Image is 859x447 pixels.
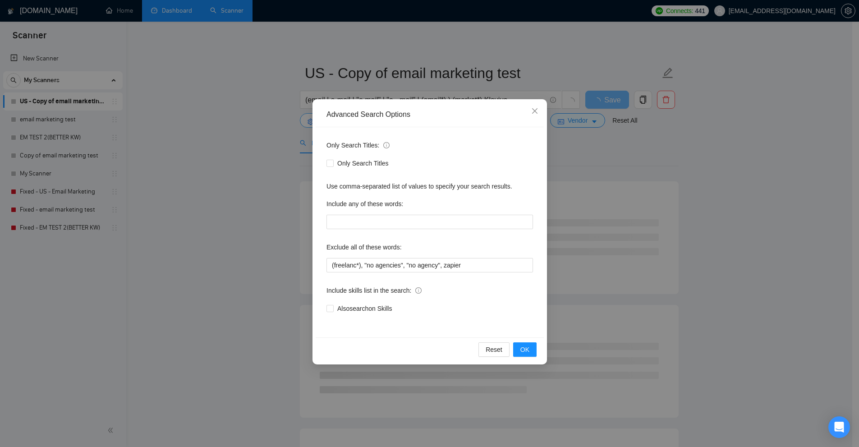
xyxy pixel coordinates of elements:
div: Open Intercom Messenger [828,416,850,438]
div: Use comma-separated list of values to specify your search results. [326,181,533,191]
div: Advanced Search Options [326,110,533,120]
span: info-circle [383,142,390,148]
button: OK [513,342,536,357]
span: Reset [486,345,502,355]
label: Include any of these words: [326,197,403,211]
span: Only Search Titles [334,158,392,168]
label: Exclude all of these words: [326,240,402,254]
button: Reset [478,342,510,357]
span: Also search on Skills [334,304,395,313]
button: Close [523,99,547,124]
span: Include skills list in the search: [326,286,422,295]
span: info-circle [415,287,422,294]
span: close [531,107,538,115]
span: Only Search Titles: [326,140,390,150]
span: OK [520,345,529,355]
